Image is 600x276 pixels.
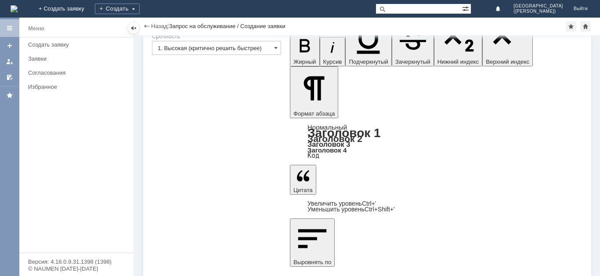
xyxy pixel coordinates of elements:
[169,23,286,29] div: Запрос на обслуживание / Создание заявки
[128,23,139,33] div: Скрыть меню
[290,33,320,66] button: Жирный
[3,70,17,84] a: Мои согласования
[392,21,434,66] button: Зачеркнутый
[11,5,18,12] img: logo
[307,146,347,154] a: Заголовок 4
[25,52,132,65] a: Заявки
[362,200,376,207] span: Ctrl+'
[307,206,395,213] a: Decrease
[580,21,591,32] div: Сделать домашней страницей
[290,218,335,267] button: Выровнять по
[95,4,140,14] div: Создать
[365,206,395,213] span: Ctrl+Shift+'
[28,266,125,272] div: © NAUMEN [DATE]-[DATE]
[437,58,479,65] span: Нижний индекс
[167,22,169,29] div: |
[28,69,128,76] div: Согласования
[320,37,346,66] button: Курсив
[293,259,331,265] span: Выровнять по
[349,58,388,65] span: Подчеркнутый
[290,124,582,159] div: Формат абзаца
[434,14,483,66] button: Нижний индекс
[323,58,342,65] span: Курсив
[28,41,128,48] div: Создать заявку
[307,126,381,140] a: Заголовок 1
[3,54,17,69] a: Мои заявки
[28,84,119,90] div: Избранное
[566,21,576,32] div: Добавить в избранное
[4,11,128,18] div: Прошу удалить отложенные чеки.
[3,39,17,53] a: Создать заявку
[307,134,362,144] a: Заголовок 2
[11,5,18,12] a: Перейти на домашнюю страницу
[307,200,376,207] a: Increase
[25,38,132,51] a: Создать заявку
[293,58,316,65] span: Жирный
[290,165,316,195] button: Цитата
[290,201,582,212] div: Цитата
[151,23,167,29] a: Назад
[152,33,279,39] div: Срочность
[513,4,563,9] span: [GEOGRAPHIC_DATA]
[307,123,347,131] a: Нормальный
[462,4,471,12] span: Расширенный поиск
[486,58,529,65] span: Верхний индекс
[482,12,533,66] button: Верхний индекс
[293,187,313,193] span: Цитата
[307,140,350,148] a: Заголовок 3
[293,110,335,117] span: Формат абзаца
[28,55,128,62] div: Заявки
[4,4,128,11] div: Добрый вечер.
[513,9,563,14] span: ([PERSON_NAME])
[345,17,391,66] button: Подчеркнутый
[25,66,132,80] a: Согласования
[290,66,338,118] button: Формат абзаца
[28,259,125,265] div: Версия: 4.18.0.9.31.1398 (1398)
[395,58,430,65] span: Зачеркнутый
[307,152,319,160] a: Код
[28,23,44,34] div: Меню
